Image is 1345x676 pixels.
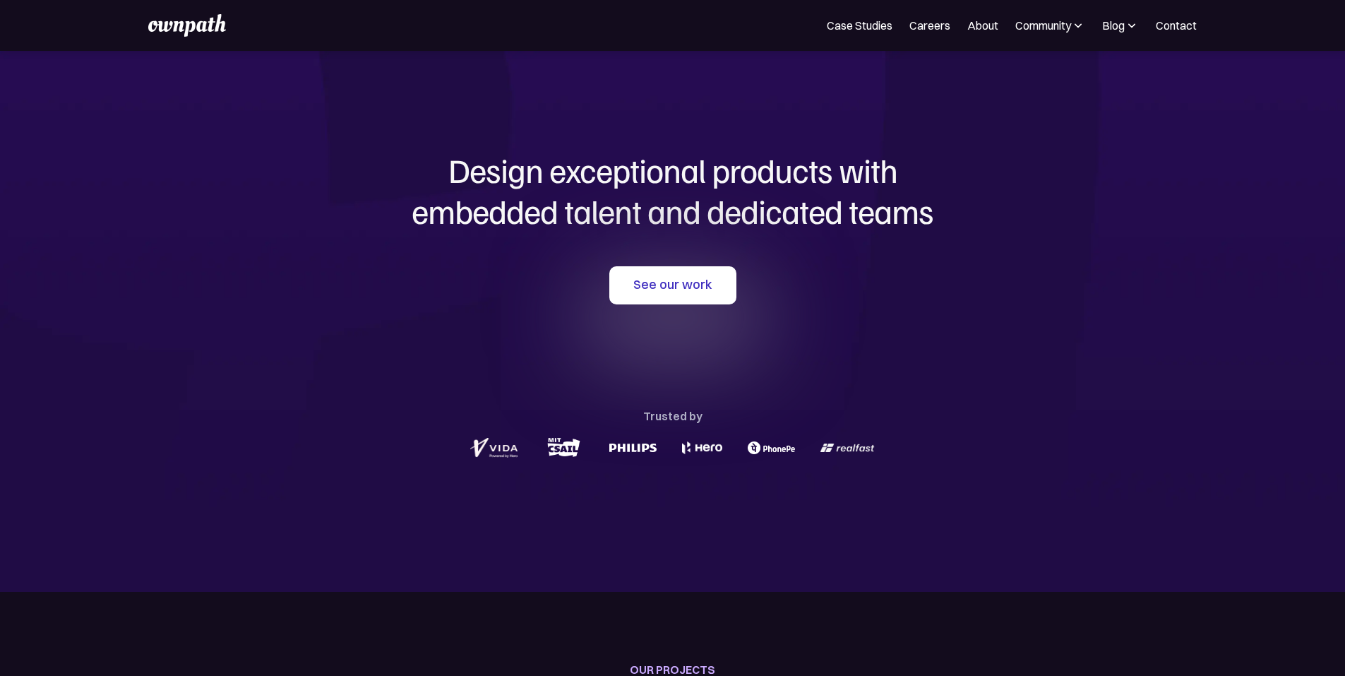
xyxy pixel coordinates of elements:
[909,17,950,34] a: Careers
[1015,17,1071,34] div: Community
[643,406,703,426] div: Trusted by
[1156,17,1197,34] a: Contact
[827,17,892,34] a: Case Studies
[334,150,1012,231] h1: Design exceptional products with embedded talent and dedicated teams
[1015,17,1085,34] div: Community
[967,17,998,34] a: About
[1102,17,1125,34] div: Blog
[1102,17,1139,34] div: Blog
[609,266,736,304] a: See our work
